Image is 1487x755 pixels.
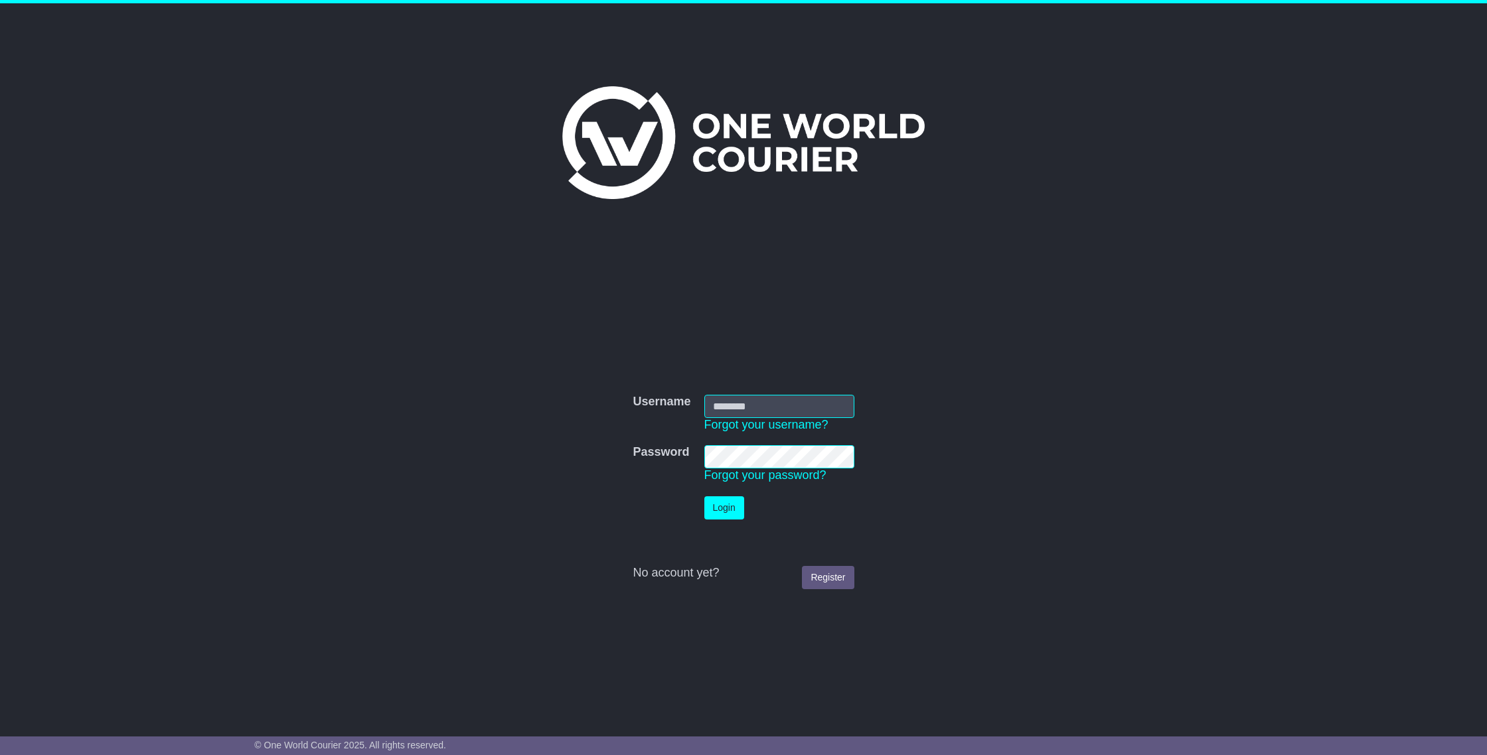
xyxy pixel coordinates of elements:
[802,566,854,589] a: Register
[633,566,854,581] div: No account yet?
[633,445,689,460] label: Password
[562,86,925,199] img: One World
[704,418,828,431] a: Forgot your username?
[704,468,826,482] a: Forgot your password?
[704,496,744,519] button: Login
[254,740,446,750] span: © One World Courier 2025. All rights reserved.
[633,395,690,409] label: Username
